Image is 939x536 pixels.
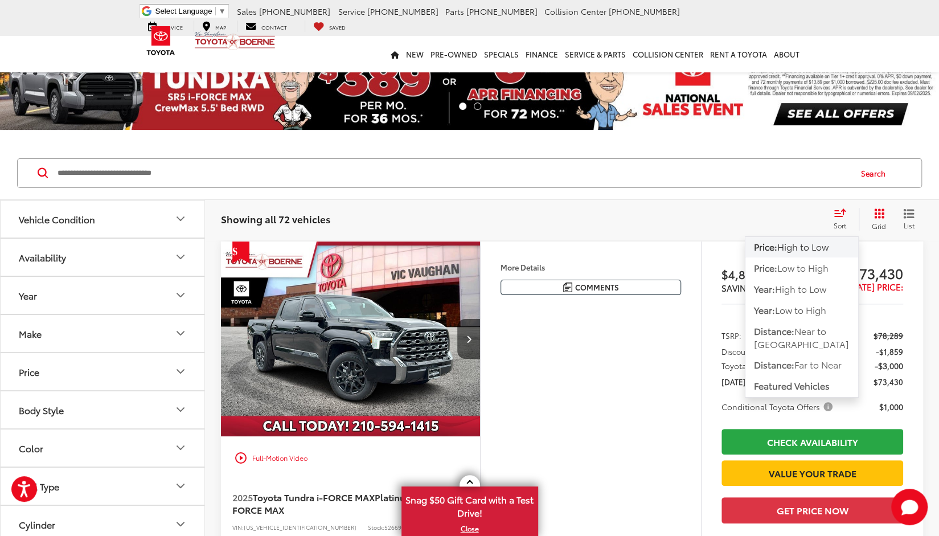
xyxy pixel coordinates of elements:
span: Price: [754,261,777,274]
button: Select sort value [828,208,859,231]
button: Get Price Now [721,497,903,523]
img: Comments [563,283,572,292]
span: Collision Center [544,6,606,17]
a: Select Language​ [155,7,226,15]
button: Conditional Toyota Offers [721,401,837,412]
span: Year: [754,282,775,295]
div: Fuel Type [19,481,59,492]
a: Home [387,36,403,72]
span: Get Price Drop Alert [232,242,249,263]
a: Value Your Trade [721,460,903,486]
span: [US_VEHICLE_IDENTIFICATION_NUMBER] [244,523,356,531]
button: Next image [457,319,480,359]
span: Showing all 72 vehicles [221,212,330,226]
button: Grid View [859,208,895,231]
div: Price [19,366,39,377]
span: [DATE] Price: [721,376,767,387]
button: Toyota Offers: [721,360,791,371]
span: Year: [754,303,775,316]
img: Toyota [140,22,182,59]
div: Make [174,326,187,340]
button: Distance:Near to [GEOGRAPHIC_DATA] [745,321,858,354]
div: Cylinder [19,519,55,530]
button: Toggle Chat Window [891,489,928,525]
div: Color [174,441,187,455]
a: Service [140,21,191,32]
span: Sort [834,220,846,230]
span: ​ [215,7,216,15]
div: 2025 Toyota Tundra i-FORCE MAX Platinum i-FORCE MAX 0 [220,242,481,436]
div: Availability [19,252,66,263]
button: PricePrice [1,353,206,390]
span: Toyota Tundra i-FORCE MAX [253,490,375,504]
form: Search by Make, Model, or Keyword [56,159,850,187]
button: Year:High to Low [745,279,858,300]
span: $78,289 [874,330,903,341]
span: Comments [575,282,619,293]
a: Specials [481,36,522,72]
span: ▼ [219,7,226,15]
span: -$3,000 [875,360,903,371]
span: Snag $50 Gift Card with a Test Drive! [403,488,537,522]
span: Price: [754,240,777,253]
button: YearYear [1,277,206,314]
span: Sales [237,6,257,17]
span: Featured Vehicles [754,379,830,392]
span: [DATE] Price: [848,280,903,293]
span: TSRP: [721,330,741,341]
button: MakeMake [1,315,206,352]
div: Vehicle Condition [174,212,187,226]
div: Year [174,288,187,302]
button: Year:Low to High [745,300,858,321]
span: Parts [445,6,464,17]
a: New [403,36,427,72]
a: Rent a Toyota [707,36,770,72]
button: Price:Low to High [745,258,858,279]
span: Near to [GEOGRAPHIC_DATA] [754,324,849,350]
button: Distance:Far to Near [745,355,858,375]
button: Price:High to Low [745,237,858,257]
a: Check Availability [721,429,903,455]
span: Toyota Offers: [721,360,789,371]
div: Price [174,365,187,378]
div: Fuel Type [174,479,187,493]
a: Contact [237,21,296,32]
span: SAVINGS [721,281,758,294]
a: 2025 Toyota Tundra Platinum 4WD CrewMax 5.5ft2025 Toyota Tundra Platinum 4WD CrewMax 5.5ft2025 To... [220,242,481,436]
svg: Start Chat [891,489,928,525]
a: My Saved Vehicles [305,21,354,32]
span: Conditional Toyota Offers [721,401,835,412]
span: Distance: [754,358,794,371]
a: Collision Center [629,36,707,72]
button: Search [850,159,902,187]
span: Service [338,6,365,17]
span: Distance: [754,324,794,337]
button: Vehicle ConditionVehicle Condition [1,201,206,238]
span: Grid [872,221,886,231]
a: Service & Parts: Opens in a new tab [561,36,629,72]
a: 2025Toyota Tundra i-FORCE MAXPlatinum i-FORCE MAX [232,491,429,517]
button: AvailabilityAvailability [1,239,206,276]
span: [PHONE_NUMBER] [609,6,680,17]
div: Body Style [19,404,64,415]
span: Far to Near [794,358,842,371]
span: $1,000 [879,401,903,412]
div: Availability [174,250,187,264]
span: -$1,859 [876,346,903,357]
a: Finance [522,36,561,72]
div: Color [19,443,43,453]
a: Pre-Owned [427,36,481,72]
span: High to Low [775,282,826,295]
span: List [903,220,915,230]
span: Stock: [368,523,384,531]
button: List View [895,208,923,231]
button: Fuel TypeFuel Type [1,468,206,505]
button: Featured Vehicles [745,376,858,396]
span: $73,430 [874,376,903,387]
span: Low to High [775,303,826,316]
span: High to Low [777,240,829,253]
span: [PHONE_NUMBER] [466,6,538,17]
div: Cylinder [174,517,187,531]
div: Year [19,290,37,301]
span: [PHONE_NUMBER] [259,6,330,17]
